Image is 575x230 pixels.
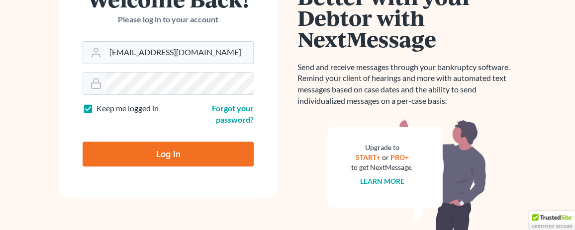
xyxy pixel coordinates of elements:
input: Email Address [105,42,253,64]
a: Forgot your password? [212,103,254,124]
p: Please log in to your account [83,14,254,25]
a: Learn more [360,177,404,185]
a: START+ [356,153,381,161]
label: Keep me logged in [96,103,159,114]
span: or [382,153,389,161]
div: Upgrade to [351,143,413,153]
p: Send and receive messages through your bankruptcy software. Remind your client of hearings and mo... [297,62,516,107]
a: PRO+ [390,153,409,161]
div: TrustedSite Certified [529,211,575,230]
div: to get NextMessage. [351,162,413,172]
input: Log In [83,142,254,166]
